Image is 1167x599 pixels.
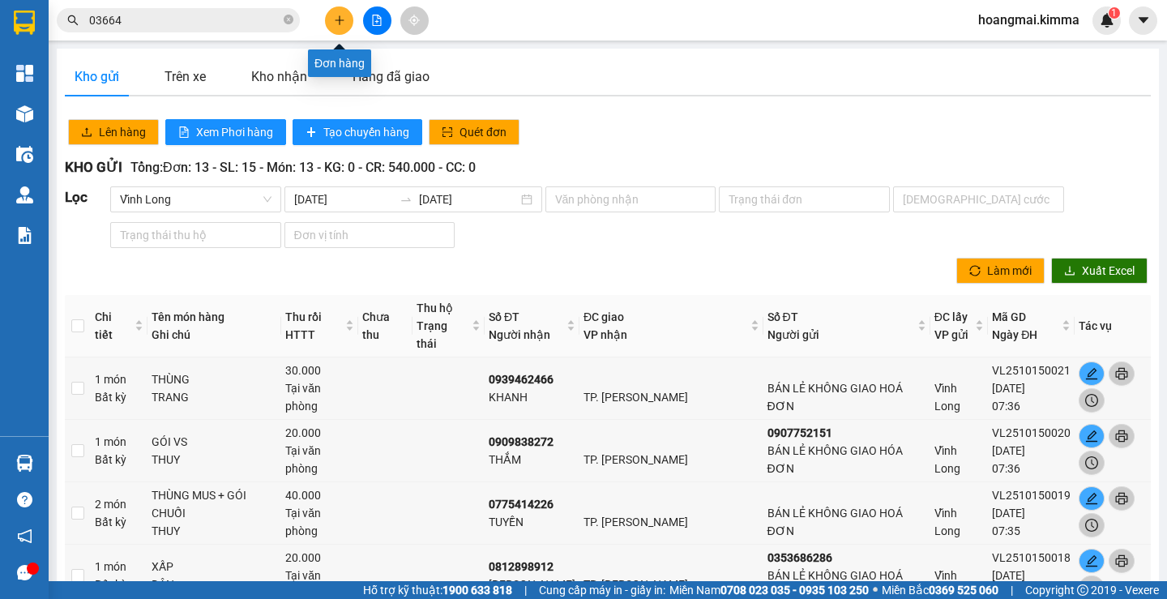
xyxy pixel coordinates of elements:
span: TUYỀN [489,516,524,528]
span: close-circle [284,13,293,28]
span: search [67,15,79,26]
div: Tên món hàng Ghi chú [152,308,278,344]
img: warehouse-icon [16,455,33,472]
span: | [1011,581,1013,599]
span: Lên hàng [99,123,146,141]
b: 0907752151 [767,426,832,439]
th: Tác vụ [1075,295,1151,357]
span: ĐC giao [583,310,624,323]
span: [DATE] [992,569,1025,582]
div: 1 món [95,558,143,593]
span: THÙNG MUS + GÓI CHUỐI [152,489,246,520]
span: Tổng: Đơn: 13 - SL: 15 - Món: 13 - KG: 0 - CR: 540.000 - CC: 0 [130,160,476,175]
span: Miền Nam [669,581,869,599]
span: KHO GỬI [65,159,122,175]
button: clock-circle [1079,513,1105,537]
span: TP. [PERSON_NAME] [583,516,688,528]
span: clock-circle [1079,581,1104,594]
span: 07:36 [992,462,1020,475]
span: to [400,193,413,206]
span: sync [969,265,981,278]
span: 20.000 [285,426,321,439]
button: edit [1079,424,1105,448]
span: Mã GD [992,310,1026,323]
sup: 1 [1109,7,1120,19]
span: Trạng thái [417,319,447,350]
button: clock-circle [1079,388,1105,413]
span: Tại văn phòng [285,444,321,475]
div: Hàng đã giao [353,66,430,87]
span: HTTT [285,328,315,341]
span: ⚪️ [873,587,878,593]
button: syncLàm mới [956,258,1045,284]
input: Ngày bắt đầu [294,190,393,208]
div: VL2510150021 [992,362,1071,379]
img: warehouse-icon [16,105,33,122]
span: 07:36 [992,400,1020,413]
button: downloadXuất Excel [1051,258,1148,284]
button: uploadLên hàng [68,119,159,145]
span: clock-circle [1079,456,1104,469]
span: edit [1079,430,1104,443]
span: Bất kỳ [95,391,126,404]
span: 1 [1111,7,1117,19]
b: 0939462466 [489,373,554,386]
span: edit [1079,492,1104,505]
span: Bất kỳ [95,516,126,528]
span: Bất kỳ [95,453,126,466]
span: file-add [371,15,383,26]
strong: 0369 525 060 [929,584,998,597]
span: Lọc [65,189,88,205]
span: 30.000 [285,364,321,377]
span: VP nhận [583,328,627,341]
span: caret-down [1136,13,1151,28]
span: printer [1109,554,1134,567]
div: VL2510150020 [992,424,1071,442]
input: Tìm tên, số ĐT hoặc mã đơn [89,11,280,29]
button: printer [1109,549,1135,573]
span: Thu hộ [417,302,453,314]
span: BÁN LẺ KHÔNG GIAO HOÁ ĐƠN [767,382,903,413]
button: plus [325,6,353,35]
span: THUY [152,453,180,466]
img: logo-vxr [14,11,35,35]
div: 1 món [95,433,143,469]
span: Vĩnh Long [120,187,271,212]
span: plus [334,15,345,26]
b: 0775414226 [489,498,554,511]
span: printer [1109,367,1134,380]
span: TP. [PERSON_NAME] [583,578,688,591]
div: Kho nhận [251,66,307,87]
span: Hỗ trợ kỹ thuật: [363,581,512,599]
span: Ngày ĐH [992,328,1037,341]
span: THUY [152,524,180,537]
span: [PERSON_NAME] [489,578,575,591]
b: 0909838272 [489,435,554,448]
span: notification [17,528,32,544]
span: [DATE] [992,507,1025,520]
span: THẮM [489,453,521,466]
span: message [17,565,32,580]
span: Người gửi [767,328,819,341]
button: file-add [363,6,391,35]
span: Chi tiết [95,308,131,344]
img: dashboard-icon [16,65,33,82]
button: scanQuét đơn [429,119,519,145]
input: Ngày kết thúc [419,190,518,208]
span: swap-right [400,193,413,206]
span: Bất kỳ [95,578,126,591]
span: THÙNG [152,373,190,386]
span: Quét đơn [460,123,507,141]
div: VL2510150018 [992,549,1071,567]
span: Xem Phơi hàng [196,123,273,141]
span: Số ĐT [767,310,798,323]
img: warehouse-icon [16,186,33,203]
span: hoangmai.kimma [965,10,1092,30]
button: edit [1079,549,1105,573]
span: copyright [1077,584,1088,596]
span: close-circle [284,15,293,24]
b: 0353686286 [767,551,832,564]
span: printer [1109,492,1134,505]
span: clock-circle [1079,394,1104,407]
button: file-textXem Phơi hàng [165,119,286,145]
